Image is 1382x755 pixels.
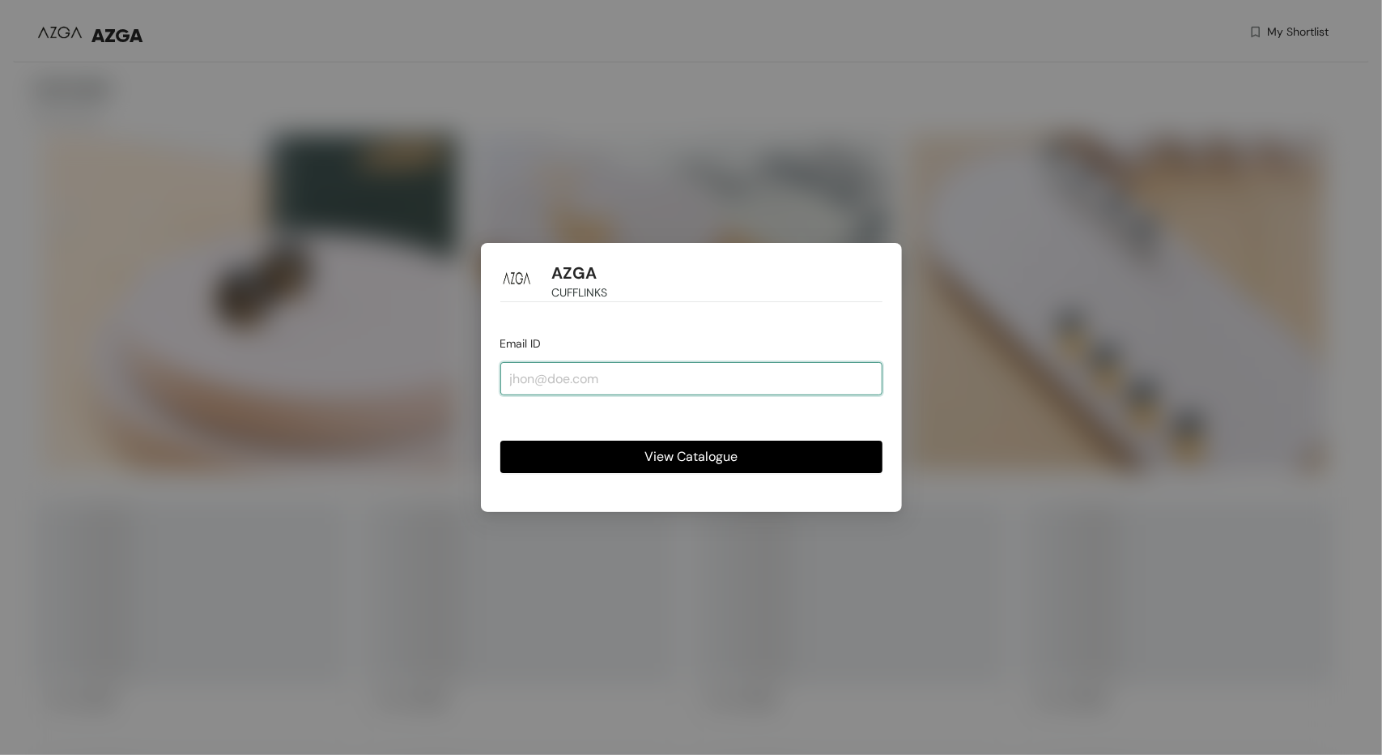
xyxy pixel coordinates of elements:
[552,284,608,301] span: CUFFLINKS
[552,263,597,284] h1: AZGA
[500,262,533,295] img: Buyer Portal
[500,441,882,473] button: View Catalogue
[500,336,542,351] span: Email ID
[644,446,738,467] span: View Catalogue
[500,362,882,395] input: jhon@doe.com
